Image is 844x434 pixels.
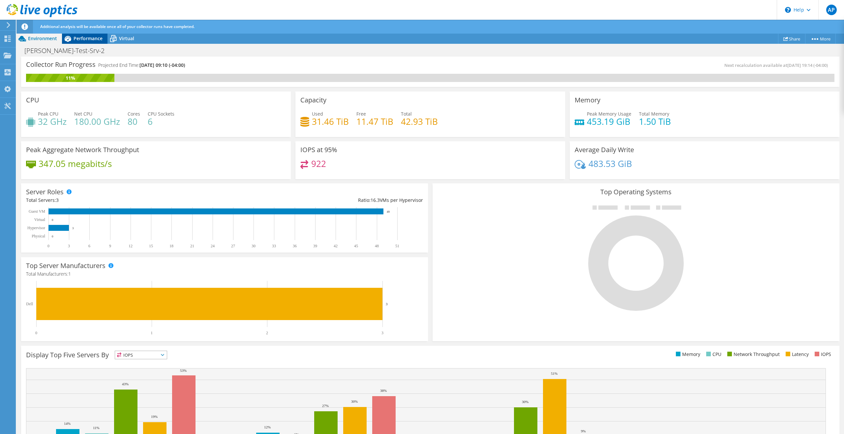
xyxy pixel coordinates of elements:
text: 53% [180,368,187,372]
text: 1 [151,331,153,335]
li: IOPS [813,351,831,358]
text: Hypervisor [27,226,45,230]
a: Share [778,34,805,44]
span: [DATE] 19:14 (-04:00) [787,62,828,68]
li: Latency [784,351,809,358]
text: 48 [375,244,379,248]
text: Dell [26,302,33,306]
span: Total [401,111,412,117]
text: 12% [264,425,271,429]
svg: \n [785,7,791,13]
h4: 11.47 TiB [356,118,393,125]
h3: Peak Aggregate Network Throughput [26,146,139,153]
a: More [805,34,836,44]
text: 30% [522,400,528,404]
li: Network Throughput [726,351,780,358]
text: 43% [122,382,129,386]
h4: 347.05 megabits/s [39,160,112,167]
span: CPU Sockets [148,111,174,117]
text: 0 [52,218,53,222]
span: Additional analysis will be available once all of your collector runs have completed. [40,24,195,29]
text: 39 [313,244,317,248]
text: 3 [386,302,388,306]
div: Total Servers: [26,197,225,204]
h4: 80 [128,118,140,125]
span: 1 [68,271,71,277]
h3: Server Roles [26,188,64,196]
text: Physical [32,234,45,238]
text: 42 [334,244,338,248]
h3: Average Daily Write [575,146,634,153]
text: 9 [109,244,111,248]
span: Virtual [119,35,134,41]
h4: 453.19 GiB [587,118,631,125]
h4: Total Manufacturers: [26,270,423,278]
li: CPU [705,351,721,358]
text: 12 [129,244,133,248]
span: Free [356,111,366,117]
text: 19% [151,415,158,419]
text: 45 [354,244,358,248]
span: Used [312,111,323,117]
h4: 6 [148,118,174,125]
text: 3 [68,244,70,248]
h3: CPU [26,96,39,104]
text: Guest VM [29,209,45,214]
text: 38% [380,389,387,393]
text: 0 [52,235,53,238]
text: 24 [211,244,215,248]
text: Virtual [34,217,45,222]
span: [DATE] 09:10 (-04:00) [139,62,185,68]
div: 11% [26,74,114,82]
span: 3 [56,197,59,203]
h4: Projected End Time: [98,62,185,69]
h3: Top Operating Systems [437,188,834,196]
span: 16.3 [371,197,380,203]
h3: Capacity [300,96,326,104]
span: Performance [74,35,103,41]
text: 9% [581,429,586,433]
text: 14% [64,421,71,425]
text: 36 [293,244,297,248]
li: Memory [674,351,700,358]
text: 49 [387,210,390,213]
text: 3 [381,331,383,335]
text: 30% [351,399,358,403]
h3: Top Server Manufacturers [26,262,105,269]
span: Next recalculation available at [724,62,831,68]
h4: 180.00 GHz [74,118,120,125]
text: 6 [88,244,90,248]
text: 27 [231,244,235,248]
h3: Memory [575,96,600,104]
span: AP [826,5,837,15]
div: Ratio: VMs per Hypervisor [225,197,423,204]
h3: IOPS at 95% [300,146,337,153]
text: 21 [190,244,194,248]
text: 15 [149,244,153,248]
text: 3 [72,227,74,230]
h4: 483.53 GiB [588,160,632,167]
text: 0 [35,331,37,335]
h1: [PERSON_NAME]-Test-Srv-2 [21,47,115,54]
span: Cores [128,111,140,117]
text: 18 [169,244,173,248]
text: 27% [322,404,329,408]
text: 51 [395,244,399,248]
text: 51% [551,371,558,375]
h4: 31.46 TiB [312,118,349,125]
text: 0 [47,244,49,248]
text: 2 [266,331,268,335]
h4: 1.50 TiB [639,118,671,125]
h4: 32 GHz [38,118,67,125]
span: Peak Memory Usage [587,111,631,117]
span: Peak CPU [38,111,58,117]
span: IOPS [115,351,167,359]
text: 11% [93,426,100,430]
span: Net CPU [74,111,92,117]
h4: 922 [311,160,326,167]
text: 33 [272,244,276,248]
span: Total Memory [639,111,669,117]
h4: 42.93 TiB [401,118,438,125]
text: 30 [252,244,256,248]
span: Environment [28,35,57,41]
